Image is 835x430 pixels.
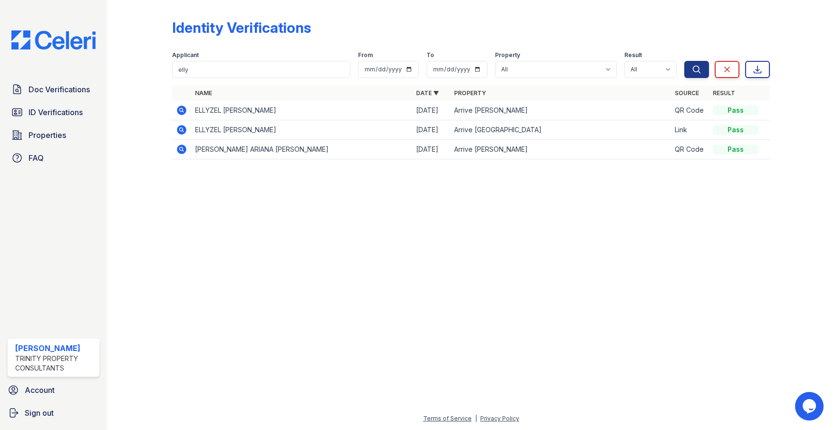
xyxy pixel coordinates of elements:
label: Applicant [172,51,199,59]
span: Doc Verifications [29,84,90,95]
td: [DATE] [412,120,450,140]
label: Result [624,51,642,59]
a: Property [454,89,486,97]
td: Arrive [PERSON_NAME] [450,101,671,120]
img: CE_Logo_Blue-a8612792a0a2168367f1c8372b55b34899dd931a85d93a1a3d3e32e68fde9ad4.png [4,30,103,49]
td: ELLYZEL [PERSON_NAME] [191,101,412,120]
td: Arrive [GEOGRAPHIC_DATA] [450,120,671,140]
div: Identity Verifications [172,19,311,36]
td: [PERSON_NAME] ARIANA [PERSON_NAME] [191,140,412,159]
td: [DATE] [412,101,450,120]
a: Name [195,89,212,97]
a: Properties [8,126,99,145]
td: QR Code [671,140,709,159]
td: ELLYZEL [PERSON_NAME] [191,120,412,140]
span: Properties [29,129,66,141]
td: [DATE] [412,140,450,159]
div: | [475,415,477,422]
div: Pass [713,145,758,154]
span: Account [25,384,55,396]
span: FAQ [29,152,44,164]
a: Privacy Policy [480,415,519,422]
a: Terms of Service [423,415,472,422]
div: Pass [713,125,758,135]
a: Account [4,381,103,400]
label: From [358,51,373,59]
input: Search by name or phone number [172,61,350,78]
a: ID Verifications [8,103,99,122]
a: FAQ [8,148,99,167]
td: Link [671,120,709,140]
span: Sign out [25,407,54,419]
div: Pass [713,106,758,115]
label: To [427,51,434,59]
a: Date ▼ [416,89,439,97]
div: [PERSON_NAME] [15,342,96,354]
a: Source [675,89,699,97]
iframe: chat widget [795,392,825,420]
td: Arrive [PERSON_NAME] [450,140,671,159]
a: Doc Verifications [8,80,99,99]
span: ID Verifications [29,107,83,118]
td: QR Code [671,101,709,120]
a: Sign out [4,403,103,422]
a: Result [713,89,735,97]
div: Trinity Property Consultants [15,354,96,373]
label: Property [495,51,520,59]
